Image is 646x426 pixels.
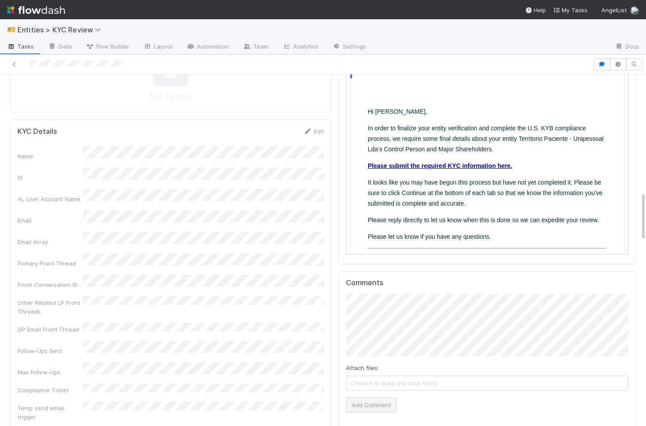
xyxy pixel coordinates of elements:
[149,89,193,105] span: No tasks
[346,376,628,390] span: Choose or drag and drop file(s)
[79,40,136,54] a: Flow Builder
[17,280,83,289] div: Front Conversation ID
[325,40,373,54] a: Settings
[630,6,639,15] img: avatar_7d83f73c-397d-4044-baf2-bb2da42e298f.png
[136,40,180,54] a: Layout
[41,40,79,54] a: Data
[17,404,83,421] div: Temp send email trigger
[21,87,260,118] p: In order to finalize your entity verification and complete the U.S. KYB compliance process, we re...
[236,40,276,54] a: Team
[17,173,83,182] div: Id
[346,279,629,287] h5: Comments
[17,368,83,377] div: Max Follow-Ups
[601,7,627,14] span: AngelList
[17,195,83,203] div: AL User Account Name
[7,3,65,17] img: logo-inverted-e16ddd16eac7371096b0.svg
[86,42,129,51] span: Flow Builder
[17,152,83,161] div: Name
[17,298,83,316] div: Other Related LP Front Threads
[553,6,587,14] a: My Tasks
[346,363,379,372] label: Attach files:
[276,40,325,54] a: Analytics
[7,42,34,51] span: Tasks
[21,141,260,172] p: It looks like you may have begun this process but have not yet completed it. Please be sure to cl...
[21,126,166,133] a: Please submit the required KYC information here.
[17,259,83,268] div: Primary Front Thread
[180,40,236,54] a: Automation
[17,127,57,136] h5: KYC Details
[7,26,16,33] span: 🎫
[17,386,83,395] div: Compliance Ticket
[346,398,397,412] button: Add Comment
[17,25,105,34] span: Entities > KYC Review
[17,216,83,225] div: Email
[17,325,83,334] div: GP Email Front Thread
[608,40,646,54] a: Docs
[21,178,260,189] p: Please reply directly to let us know when this is done so we can expedite your review.
[17,237,83,246] div: Email Array
[553,7,587,14] span: My Tasks
[21,70,260,80] p: Hi [PERSON_NAME],
[525,6,546,14] div: Help
[17,346,83,355] div: Follow-Ups Sent
[304,128,324,135] a: Edit
[6,27,52,36] img: AngelList
[21,195,260,206] p: Please let us know if you have any questions.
